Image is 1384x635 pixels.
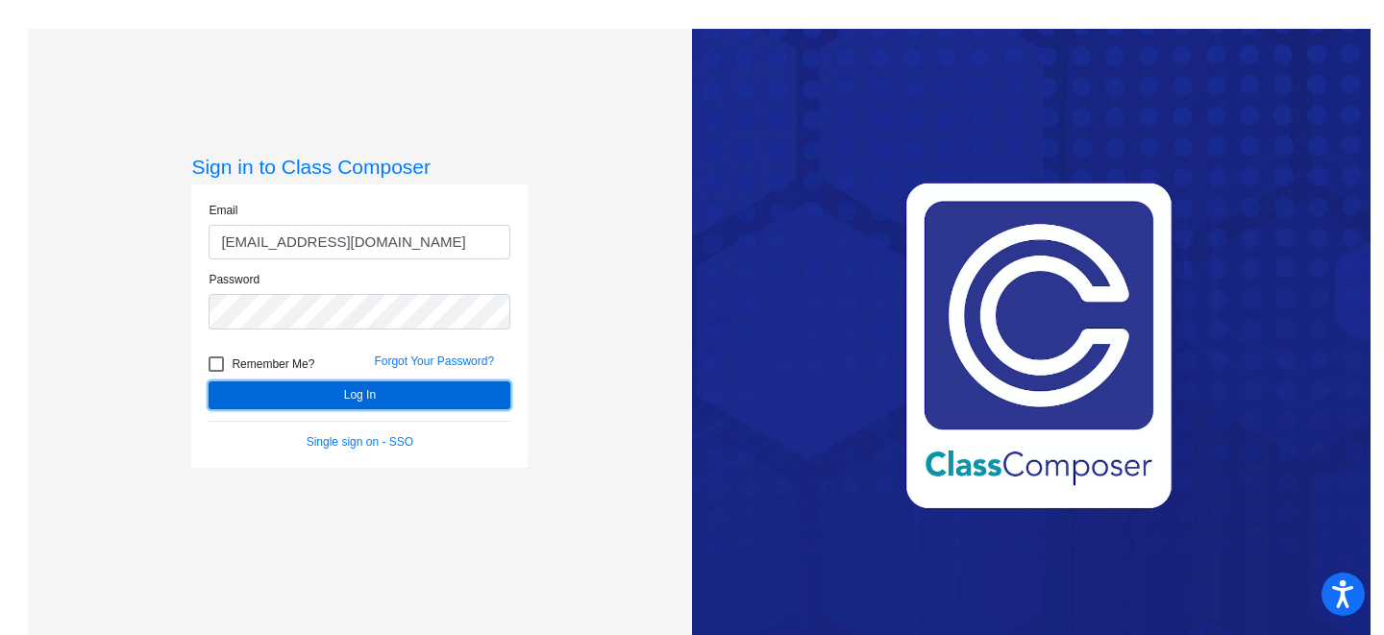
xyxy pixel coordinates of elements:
label: Password [209,271,259,288]
label: Email [209,202,237,219]
a: Forgot Your Password? [374,354,494,368]
button: Log In [209,381,510,409]
h3: Sign in to Class Composer [191,155,528,179]
span: Remember Me? [232,353,314,376]
a: Single sign on - SSO [307,435,413,449]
